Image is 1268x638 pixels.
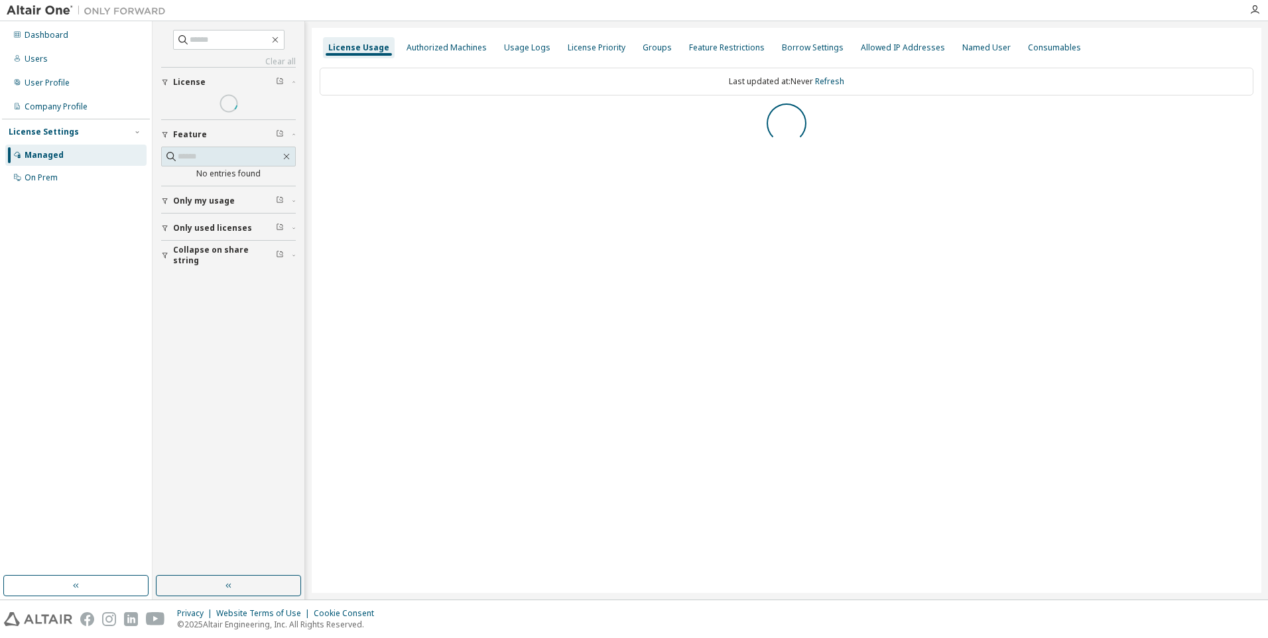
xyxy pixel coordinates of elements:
div: Company Profile [25,101,88,112]
div: Named User [962,42,1011,53]
div: Cookie Consent [314,608,382,619]
div: Last updated at: Never [320,68,1253,96]
span: Collapse on share string [173,245,276,266]
div: Borrow Settings [782,42,844,53]
span: Clear filter [276,223,284,233]
div: Website Terms of Use [216,608,314,619]
div: Feature Restrictions [689,42,765,53]
div: Privacy [177,608,216,619]
div: No entries found [161,168,296,179]
div: Users [25,54,48,64]
div: User Profile [25,78,70,88]
div: Dashboard [25,30,68,40]
img: linkedin.svg [124,612,138,626]
div: License Settings [9,127,79,137]
div: License Priority [568,42,625,53]
div: On Prem [25,172,58,183]
img: altair_logo.svg [4,612,72,626]
span: Clear filter [276,250,284,261]
span: Clear filter [276,77,284,88]
div: Managed [25,150,64,160]
img: Altair One [7,4,172,17]
img: facebook.svg [80,612,94,626]
img: instagram.svg [102,612,116,626]
button: Only my usage [161,186,296,216]
div: Usage Logs [504,42,550,53]
div: Consumables [1028,42,1081,53]
span: Clear filter [276,129,284,140]
a: Clear all [161,56,296,67]
img: youtube.svg [146,612,165,626]
div: License Usage [328,42,389,53]
span: Only my usage [173,196,235,206]
button: License [161,68,296,97]
button: Feature [161,120,296,149]
div: Groups [643,42,672,53]
span: Only used licenses [173,223,252,233]
button: Collapse on share string [161,241,296,270]
a: Refresh [815,76,844,87]
span: Clear filter [276,196,284,206]
span: License [173,77,206,88]
span: Feature [173,129,207,140]
p: © 2025 Altair Engineering, Inc. All Rights Reserved. [177,619,382,630]
div: Allowed IP Addresses [861,42,945,53]
button: Only used licenses [161,214,296,243]
div: Authorized Machines [407,42,487,53]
